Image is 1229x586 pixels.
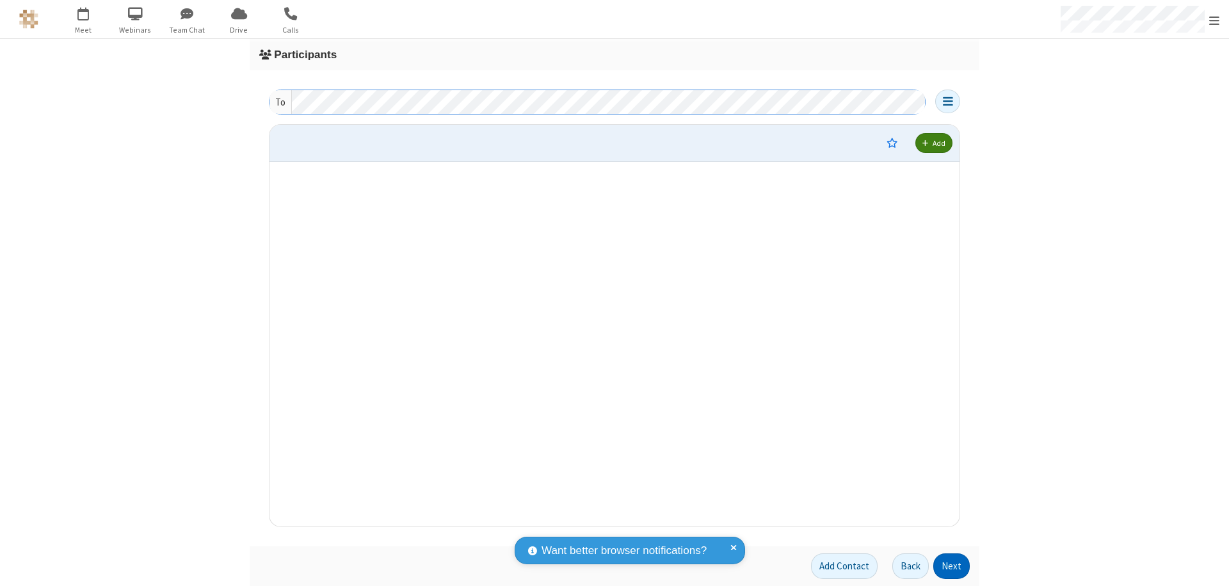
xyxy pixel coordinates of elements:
[933,553,970,579] button: Next
[819,560,869,572] span: Add Contact
[892,553,929,579] button: Back
[269,125,961,527] div: grid
[542,542,707,559] span: Want better browser notifications?
[60,24,108,36] span: Meet
[111,24,159,36] span: Webinars
[878,132,906,154] button: Moderator
[811,553,878,579] button: Add Contact
[935,90,960,113] button: Open menu
[915,133,952,153] button: Add
[269,90,292,114] div: To
[215,24,263,36] span: Drive
[163,24,211,36] span: Team Chat
[933,138,945,147] span: Add
[19,10,38,29] img: QA Selenium DO NOT DELETE OR CHANGE
[259,49,970,61] h3: Participants
[267,24,315,36] span: Calls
